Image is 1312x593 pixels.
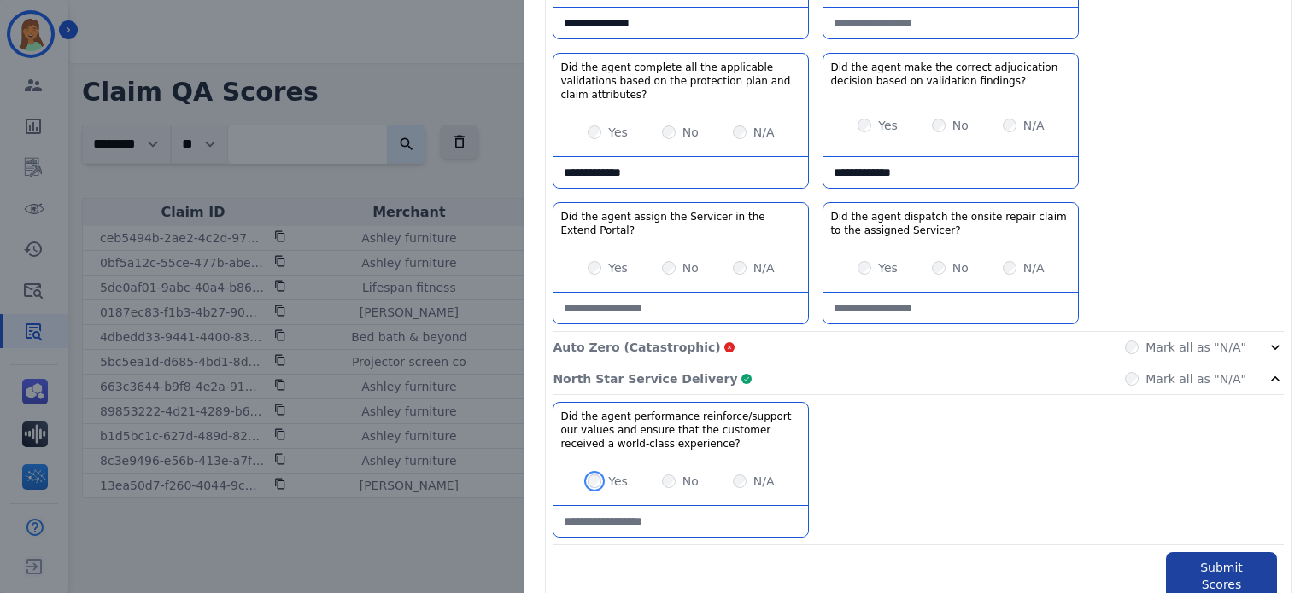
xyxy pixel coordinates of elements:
[560,61,801,102] h3: Did the agent complete all the applicable validations based on the protection plan and claim attr...
[682,259,699,276] label: No
[830,210,1071,237] h3: Did the agent dispatch the onsite repair claim to the assigned Servicer?
[560,210,801,237] h3: Did the agent assign the Servicer in the Extend Portal?
[553,339,720,356] p: Auto Zero (Catastrophic)
[830,61,1071,88] h3: Did the agent make the correct adjudication decision based on validation findings?
[560,410,801,451] h3: Did the agent performance reinforce/support our values and ensure that the customer received a wo...
[553,370,737,387] p: North Star Service Delivery
[753,473,775,490] label: N/A
[682,124,699,141] label: No
[1145,370,1246,387] label: Mark all as "N/A"
[608,124,628,141] label: Yes
[1023,259,1045,276] label: N/A
[682,473,699,490] label: No
[753,259,775,276] label: N/A
[608,473,628,490] label: Yes
[952,259,969,276] label: No
[753,124,775,141] label: N/A
[608,259,628,276] label: Yes
[952,117,969,134] label: No
[878,259,898,276] label: Yes
[878,117,898,134] label: Yes
[1023,117,1045,134] label: N/A
[1145,339,1246,356] label: Mark all as "N/A"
